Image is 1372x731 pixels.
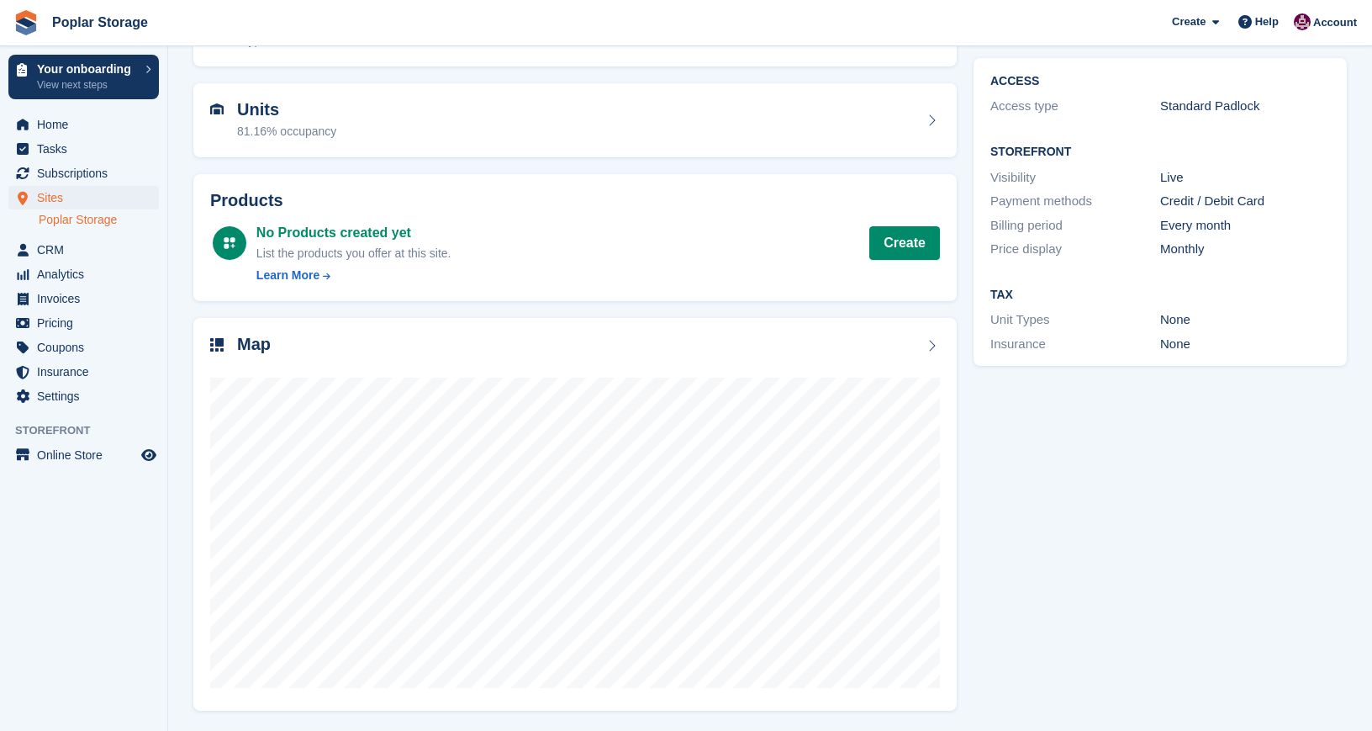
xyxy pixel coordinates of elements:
[237,123,336,140] div: 81.16% occupancy
[256,267,451,284] a: Learn More
[37,384,138,408] span: Settings
[37,311,138,335] span: Pricing
[990,168,1160,188] div: Visibility
[39,212,159,228] a: Poplar Storage
[8,55,159,99] a: Your onboarding View next steps
[237,335,271,354] h2: Map
[8,311,159,335] a: menu
[1160,240,1330,259] div: Monthly
[13,10,39,35] img: stora-icon-8386f47178a22dfd0bd8f6a31ec36ba5ce8667c1dd55bd0f319d3a0aa187defe.svg
[8,360,159,384] a: menu
[1294,13,1311,30] img: Kat Palmer
[8,287,159,310] a: menu
[15,422,167,439] span: Storefront
[37,287,138,310] span: Invoices
[256,267,319,284] div: Learn More
[37,360,138,384] span: Insurance
[37,443,138,467] span: Online Store
[8,336,159,359] a: menu
[990,75,1330,88] h2: ACCESS
[8,186,159,209] a: menu
[237,100,336,119] h2: Units
[8,137,159,161] a: menu
[8,238,159,262] a: menu
[37,137,138,161] span: Tasks
[256,223,451,243] div: No Products created yet
[8,262,159,286] a: menu
[256,246,451,260] span: List the products you offer at this site.
[37,63,137,75] p: Your onboarding
[210,338,224,352] img: map-icn-33ee37083ee616e46c38cad1a60f524a97daa1e2b2c8c0bc3eb3415660979fc1.svg
[990,97,1160,116] div: Access type
[223,236,236,250] img: custom-product-icn-white-7c27a13f52cf5f2f504a55ee73a895a1f82ff5669d69490e13668eaf7ade3bb5.svg
[210,103,224,115] img: unit-icn-7be61d7bf1b0ce9d3e12c5938cc71ed9869f7b940bace4675aadf7bd6d80202e.svg
[8,162,159,185] a: menu
[37,238,138,262] span: CRM
[990,335,1160,354] div: Insurance
[8,113,159,136] a: menu
[37,113,138,136] span: Home
[990,240,1160,259] div: Price display
[869,226,940,260] a: Create
[990,146,1330,159] h2: Storefront
[193,318,957,711] a: Map
[37,262,138,286] span: Analytics
[990,289,1330,302] h2: Tax
[1313,14,1357,31] span: Account
[37,336,138,359] span: Coupons
[1172,13,1206,30] span: Create
[1160,216,1330,236] div: Every month
[37,162,138,185] span: Subscriptions
[37,186,138,209] span: Sites
[990,192,1160,211] div: Payment methods
[1160,97,1330,116] div: Standard Padlock
[990,310,1160,330] div: Unit Types
[139,445,159,465] a: Preview store
[1255,13,1279,30] span: Help
[37,77,137,93] p: View next steps
[210,191,940,210] h2: Products
[1160,192,1330,211] div: Credit / Debit Card
[1160,310,1330,330] div: None
[193,83,957,157] a: Units 81.16% occupancy
[1160,168,1330,188] div: Live
[8,443,159,467] a: menu
[8,384,159,408] a: menu
[990,216,1160,236] div: Billing period
[1160,335,1330,354] div: None
[45,8,155,36] a: Poplar Storage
